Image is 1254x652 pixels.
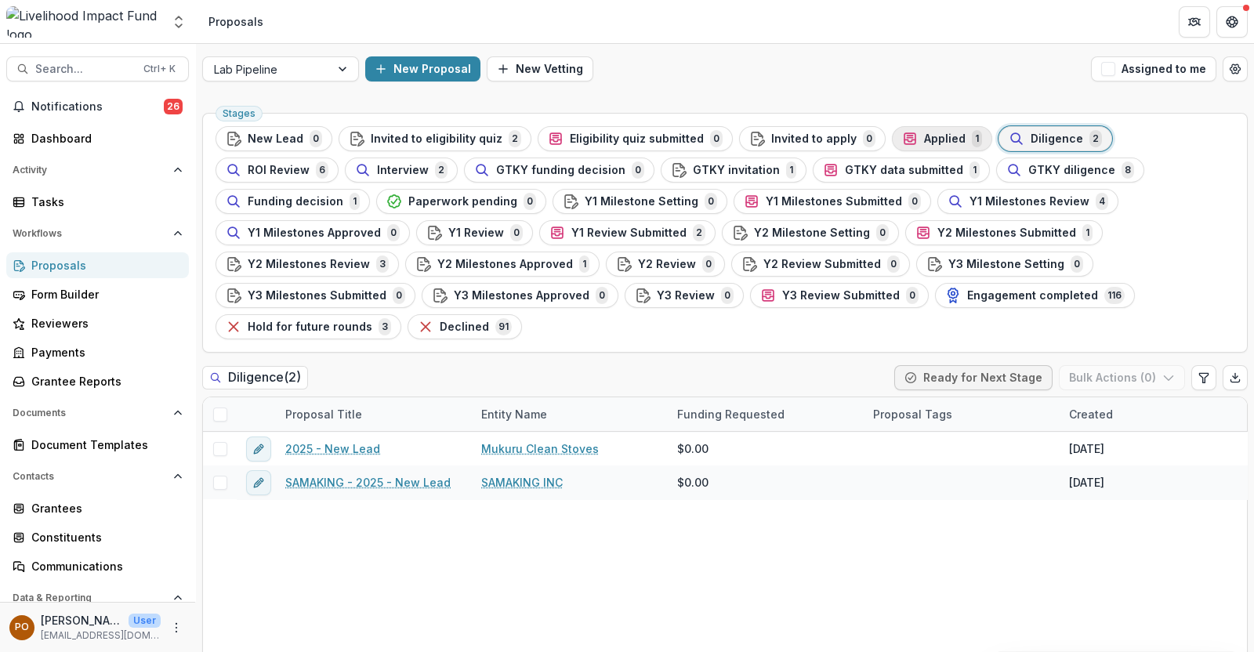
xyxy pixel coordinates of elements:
[702,255,715,273] span: 0
[1089,130,1102,147] span: 2
[316,161,328,179] span: 6
[6,432,189,458] a: Document Templates
[31,344,176,360] div: Payments
[13,228,167,239] span: Workflows
[1179,6,1210,38] button: Partners
[495,318,512,335] span: 91
[538,126,733,151] button: Eligibility quiz submitted0
[393,287,405,304] span: 0
[345,158,458,183] button: Interview2
[763,258,881,271] span: Y2 Review Submitted
[967,289,1098,302] span: Engagement completed
[906,287,919,304] span: 0
[339,126,531,151] button: Invited to eligibility quiz2
[31,315,176,331] div: Reviewers
[734,189,931,214] button: Y1 Milestones Submitted0
[379,318,391,335] span: 3
[216,126,332,151] button: New Lead0
[1069,474,1104,491] div: [DATE]
[539,220,716,245] button: Y1 Review Submitted2
[216,283,415,308] button: Y3 Milestones Submitted0
[509,130,521,147] span: 2
[1096,193,1108,210] span: 4
[31,500,176,516] div: Grantees
[908,193,921,210] span: 0
[1069,440,1104,457] div: [DATE]
[677,440,709,457] span: $0.00
[6,495,189,521] a: Grantees
[998,126,1112,151] button: Diligence2
[510,224,523,241] span: 0
[1060,406,1122,422] div: Created
[216,158,339,183] button: ROI Review6
[31,194,176,210] div: Tasks
[6,125,189,151] a: Dashboard
[1191,365,1216,390] button: Edit table settings
[905,220,1103,245] button: Y2 Milestones Submitted1
[365,56,480,81] button: New Proposal
[1216,6,1248,38] button: Get Help
[863,130,875,147] span: 0
[416,220,533,245] button: Y1 Review0
[6,585,189,610] button: Open Data & Reporting
[739,126,886,151] button: Invited to apply0
[668,397,864,431] div: Funding Requested
[41,628,161,643] p: [EMAIL_ADDRESS][DOMAIN_NAME]
[766,195,902,208] span: Y1 Milestones Submitted
[248,289,386,302] span: Y3 Milestones Submitted
[481,440,599,457] a: Mukuru Clean Stoves
[969,161,980,179] span: 1
[1122,161,1134,179] span: 8
[437,258,573,271] span: Y2 Milestones Approved
[248,164,310,177] span: ROI Review
[371,132,502,146] span: Invited to eligibility quiz
[276,406,371,422] div: Proposal Title
[13,165,167,176] span: Activity
[813,158,990,183] button: GTKY data submitted1
[750,283,929,308] button: Y3 Review Submitted0
[596,287,608,304] span: 0
[876,224,889,241] span: 0
[892,126,992,151] button: Applied1
[6,56,189,81] button: Search...
[140,60,179,78] div: Ctrl + K
[13,471,167,482] span: Contacts
[31,257,176,273] div: Proposals
[487,56,593,81] button: New Vetting
[472,406,556,422] div: Entity Name
[864,406,962,422] div: Proposal Tags
[216,252,399,277] button: Y2 Milestones Review3
[935,283,1135,308] button: Engagement completed116
[948,258,1064,271] span: Y3 Milestone Setting
[285,440,380,457] a: 2025 - New Lead
[15,622,29,632] div: Peige Omondi
[924,132,966,146] span: Applied
[693,224,705,241] span: 2
[440,321,489,334] span: Declined
[1059,365,1185,390] button: Bulk Actions (0)
[481,474,563,491] a: SAMAKING INC
[1082,224,1093,241] span: 1
[248,195,343,208] span: Funding decision
[6,368,189,394] a: Grantee Reports
[638,258,696,271] span: Y2 Review
[6,553,189,579] a: Communications
[464,158,654,183] button: GTKY funding decision0
[31,130,176,147] div: Dashboard
[571,226,687,240] span: Y1 Review Submitted
[705,193,717,210] span: 0
[208,13,263,30] div: Proposals
[248,258,370,271] span: Y2 Milestones Review
[782,289,900,302] span: Y3 Review Submitted
[625,283,744,308] button: Y3 Review0
[246,470,271,495] button: edit
[276,397,472,431] div: Proposal Title
[387,224,400,241] span: 0
[6,94,189,119] button: Notifications26
[1223,365,1248,390] button: Export table data
[864,397,1060,431] div: Proposal Tags
[408,195,517,208] span: Paperwork pending
[1223,56,1248,81] button: Open table manager
[6,524,189,550] a: Constituents
[657,289,715,302] span: Y3 Review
